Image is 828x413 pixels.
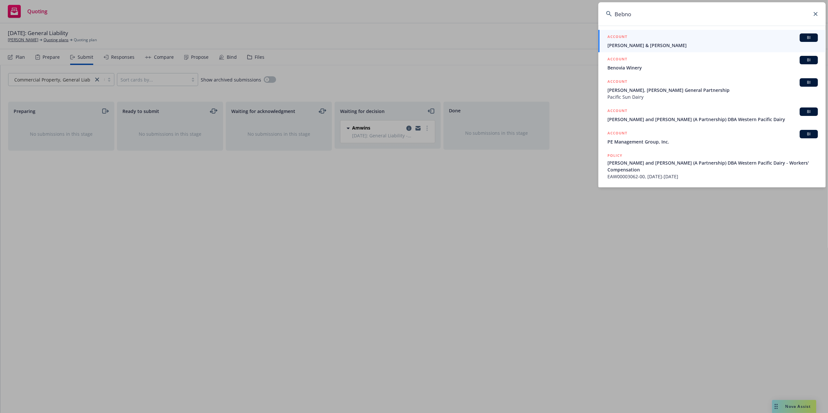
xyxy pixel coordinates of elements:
[598,30,826,52] a: ACCOUNTBI[PERSON_NAME] & [PERSON_NAME]
[802,80,815,85] span: BI
[607,42,818,49] span: [PERSON_NAME] & [PERSON_NAME]
[607,64,818,71] span: Benovia Winery
[607,116,818,123] span: [PERSON_NAME] and [PERSON_NAME] (A Partnership) DBA Western Pacific Dairy
[607,107,627,115] h5: ACCOUNT
[802,57,815,63] span: BI
[598,75,826,104] a: ACCOUNTBI[PERSON_NAME], [PERSON_NAME] General PartnershipPacific Sun Dairy
[607,173,818,180] span: EAW00003062-00, [DATE]-[DATE]
[802,131,815,137] span: BI
[598,104,826,126] a: ACCOUNTBI[PERSON_NAME] and [PERSON_NAME] (A Partnership) DBA Western Pacific Dairy
[802,109,815,115] span: BI
[598,52,826,75] a: ACCOUNTBIBenovia Winery
[607,87,818,94] span: [PERSON_NAME], [PERSON_NAME] General Partnership
[607,33,627,41] h5: ACCOUNT
[607,130,627,138] h5: ACCOUNT
[607,159,818,173] span: [PERSON_NAME] and [PERSON_NAME] (A Partnership) DBA Western Pacific Dairy - Workers' Compensation
[607,138,818,145] span: PE Management Group, Inc.
[607,56,627,64] h5: ACCOUNT
[607,94,818,100] span: Pacific Sun Dairy
[598,2,826,26] input: Search...
[598,149,826,183] a: POLICY[PERSON_NAME] and [PERSON_NAME] (A Partnership) DBA Western Pacific Dairy - Workers' Compen...
[607,78,627,86] h5: ACCOUNT
[607,152,622,159] h5: POLICY
[802,35,815,41] span: BI
[598,126,826,149] a: ACCOUNTBIPE Management Group, Inc.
